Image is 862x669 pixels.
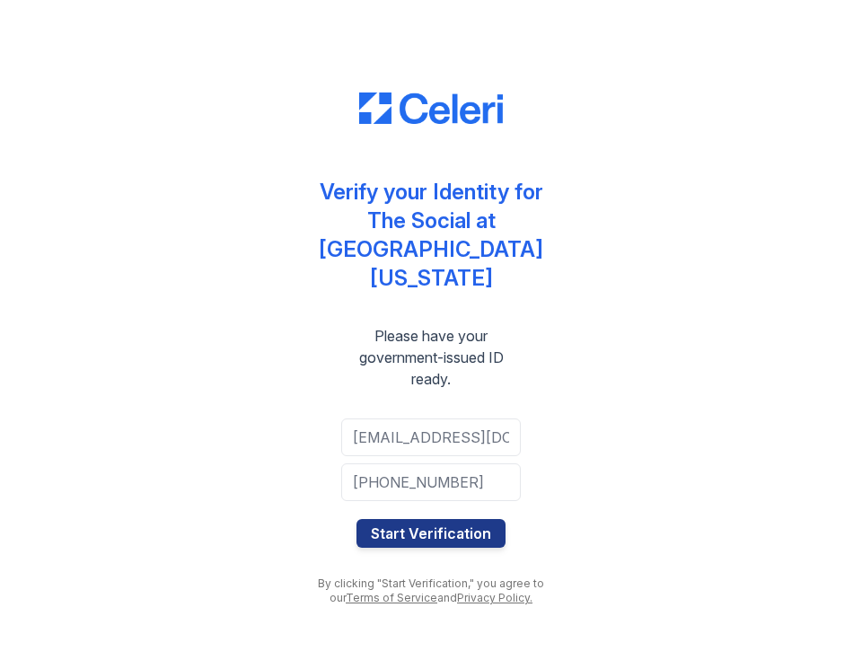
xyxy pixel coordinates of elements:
[356,519,506,548] button: Start Verification
[341,463,521,501] input: Phone
[457,591,532,604] a: Privacy Policy.
[305,178,557,293] div: Verify your Identity for The Social at [GEOGRAPHIC_DATA][US_STATE]
[346,591,437,604] a: Terms of Service
[305,325,557,390] div: Please have your government-issued ID ready.
[341,418,521,456] input: Email
[359,92,503,125] img: CE_Logo_Blue-a8612792a0a2168367f1c8372b55b34899dd931a85d93a1a3d3e32e68fde9ad4.png
[305,577,557,605] div: By clicking "Start Verification," you agree to our and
